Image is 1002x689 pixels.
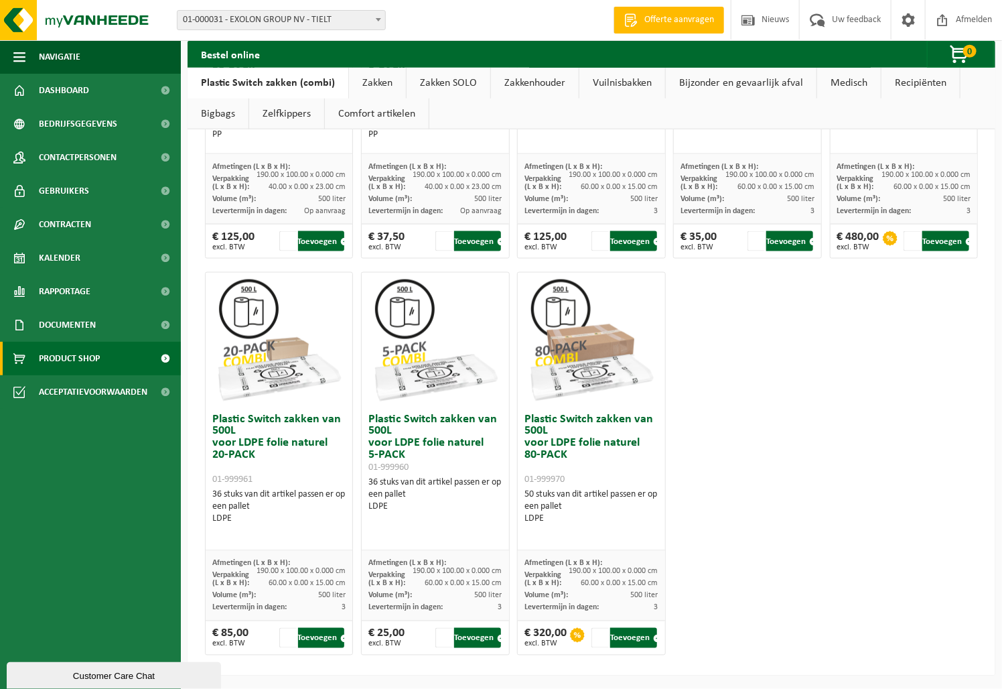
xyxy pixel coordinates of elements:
span: 190.00 x 100.00 x 0.000 cm [413,171,502,179]
span: Dashboard [39,74,89,107]
img: 01-999961 [212,273,346,407]
span: Levertermijn in dagen: [524,604,599,612]
div: 36 stuks van dit artikel passen er op een pallet [368,477,502,513]
span: 3 [654,207,658,215]
span: Volume (m³): [368,195,412,203]
span: 01-000031 - EXOLON GROUP NV - TIELT [177,10,386,30]
span: Op aanvraag [461,207,502,215]
div: LDPE [524,513,658,525]
span: Verpakking (L x B x H): [368,175,405,191]
input: 1 [279,231,297,251]
button: Toevoegen [922,231,969,251]
span: Levertermijn in dagen: [681,207,755,215]
span: Volume (m³): [368,592,412,600]
span: Gebruikers [39,174,89,208]
span: Levertermijn in dagen: [837,207,912,215]
span: 01-999960 [368,463,409,473]
div: LDPE [212,513,346,525]
span: 500 liter [475,592,502,600]
button: Toevoegen [298,231,345,251]
span: 500 liter [318,195,346,203]
span: 60.00 x 0.00 x 15.00 cm [581,183,658,191]
a: Plastic Switch zakken (combi) [188,68,348,99]
button: 0 [927,41,994,68]
span: 0 [963,45,977,58]
span: Contracten [39,208,91,241]
span: excl. BTW [837,243,879,251]
div: € 25,00 [368,628,405,648]
h3: Plastic Switch zakken van 500L voor LDPE folie naturel 5-PACK [368,414,502,474]
a: Vuilnisbakken [579,68,665,99]
span: Afmetingen (L x B x H): [524,163,602,171]
span: excl. BTW [524,243,567,251]
a: Medisch [817,68,881,99]
span: excl. BTW [212,243,255,251]
span: Levertermijn in dagen: [524,207,599,215]
span: Verpakking (L x B x H): [212,572,249,588]
span: Levertermijn in dagen: [212,604,287,612]
a: Zakken [349,68,406,99]
span: Afmetingen (L x B x H): [681,163,758,171]
h3: Plastic Switch zakken van 500L voor LDPE folie naturel 80-PACK [524,414,658,486]
span: excl. BTW [212,640,248,648]
span: 40.00 x 0.00 x 23.00 cm [425,183,502,191]
span: Afmetingen (L x B x H): [212,560,290,568]
input: 1 [747,231,765,251]
span: Verpakking (L x B x H): [681,175,717,191]
button: Toevoegen [454,231,501,251]
input: 1 [435,628,453,648]
span: Navigatie [39,40,80,74]
button: Toevoegen [454,628,501,648]
span: 01-999970 [524,475,565,485]
span: Verpakking (L x B x H): [524,572,561,588]
span: Levertermijn in dagen: [368,604,443,612]
span: 190.00 x 100.00 x 0.000 cm [569,568,658,576]
span: excl. BTW [681,243,717,251]
span: 500 liter [631,195,658,203]
button: Toevoegen [298,628,345,648]
span: 190.00 x 100.00 x 0.000 cm [257,171,346,179]
button: Toevoegen [610,231,657,251]
div: € 480,00 [837,231,879,251]
button: Toevoegen [766,231,813,251]
span: 60.00 x 0.00 x 15.00 cm [581,580,658,588]
span: Kalender [39,241,80,275]
span: Afmetingen (L x B x H): [837,163,915,171]
span: 190.00 x 100.00 x 0.000 cm [257,568,346,576]
span: 01-000031 - EXOLON GROUP NV - TIELT [177,11,385,29]
span: 500 liter [475,195,502,203]
span: Volume (m³): [837,195,881,203]
span: 500 liter [943,195,971,203]
span: 500 liter [631,592,658,600]
button: Toevoegen [610,628,657,648]
span: Rapportage [39,275,90,308]
span: Verpakking (L x B x H): [368,572,405,588]
div: € 37,50 [368,231,405,251]
a: Bigbags [188,99,248,129]
input: 1 [591,628,609,648]
span: 3 [498,604,502,612]
div: LDPE [368,501,502,513]
span: 01-999961 [212,475,253,485]
div: € 85,00 [212,628,248,648]
span: 40.00 x 0.00 x 23.00 cm [269,183,346,191]
input: 1 [279,628,297,648]
iframe: chat widget [7,660,224,689]
span: 60.00 x 0.00 x 15.00 cm [269,580,346,588]
span: Verpakking (L x B x H): [524,175,561,191]
span: Product Shop [39,342,100,375]
span: 3 [342,604,346,612]
h3: Plastic Switch zakken van 500L voor LDPE folie naturel 20-PACK [212,414,346,486]
div: € 125,00 [212,231,255,251]
span: 500 liter [318,592,346,600]
div: 36 stuks van dit artikel passen er op een pallet [212,489,346,525]
span: Afmetingen (L x B x H): [368,163,446,171]
a: Bijzonder en gevaarlijk afval [666,68,816,99]
span: Volume (m³): [212,592,256,600]
h2: Bestel online [188,41,273,67]
span: 190.00 x 100.00 x 0.000 cm [413,568,502,576]
span: Volume (m³): [212,195,256,203]
span: 60.00 x 0.00 x 15.00 cm [893,183,971,191]
a: Comfort artikelen [325,99,429,129]
span: Acceptatievoorwaarden [39,375,147,409]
